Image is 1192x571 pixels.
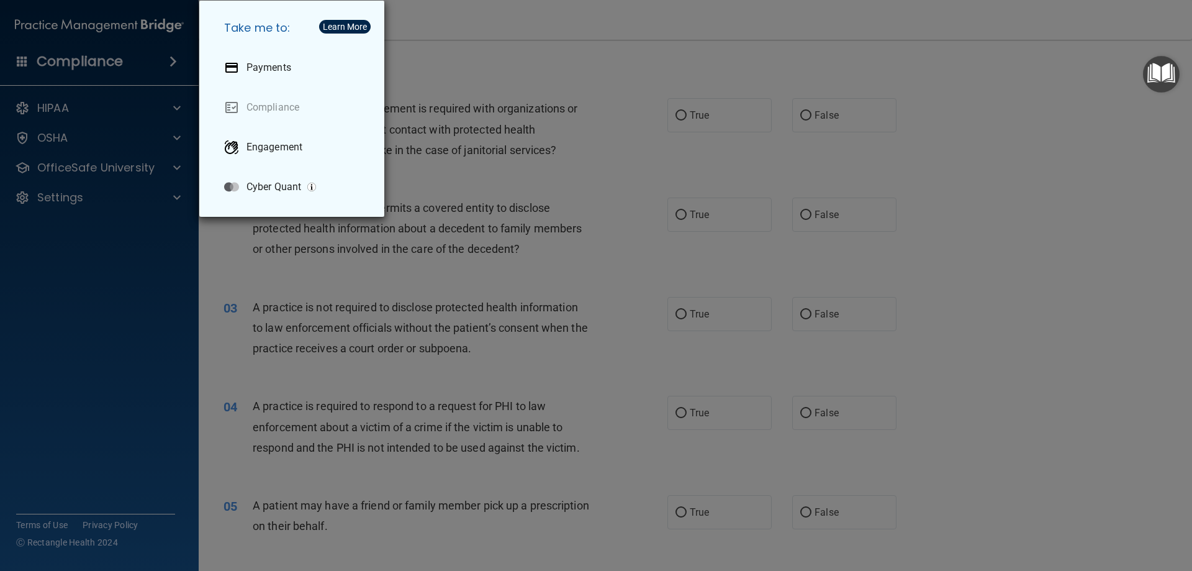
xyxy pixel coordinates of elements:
[319,20,371,34] button: Learn More
[214,130,374,165] a: Engagement
[246,62,291,74] p: Payments
[214,50,374,85] a: Payments
[214,170,374,204] a: Cyber Quant
[214,90,374,125] a: Compliance
[246,181,301,193] p: Cyber Quant
[1143,56,1180,93] button: Open Resource Center
[246,141,302,153] p: Engagement
[323,22,367,31] div: Learn More
[214,11,374,45] h5: Take me to:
